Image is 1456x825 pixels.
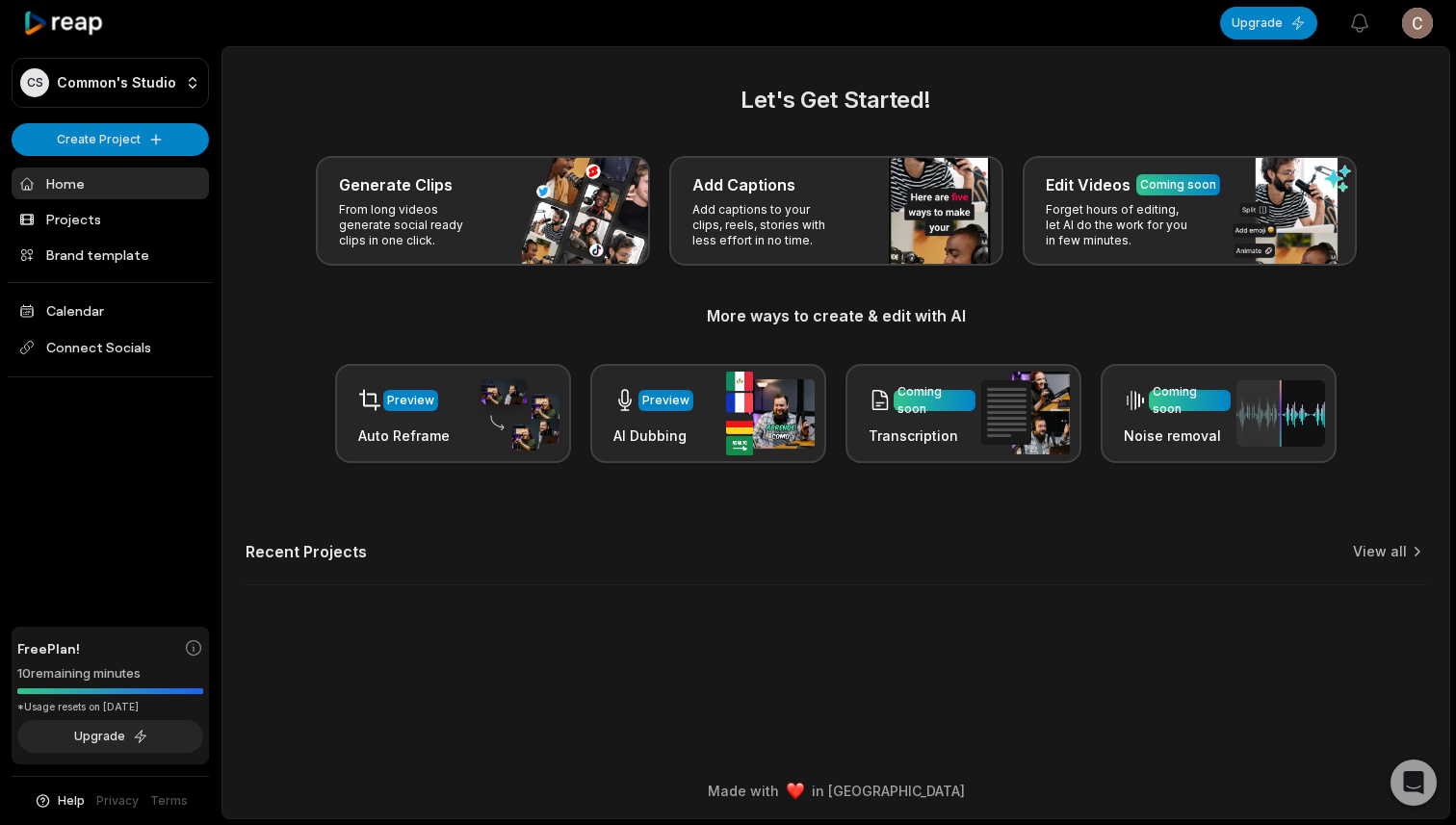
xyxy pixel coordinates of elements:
button: Create Project [12,123,209,156]
button: Help [34,792,85,810]
a: Projects [12,203,209,235]
h2: Let's Get Started! [246,83,1426,117]
div: Coming soon [1153,383,1227,418]
h3: Auto Reframe [358,425,450,446]
h3: Generate Clips [339,173,453,196]
div: Coming soon [1140,176,1216,193]
a: Home [12,168,209,199]
button: Upgrade [1220,7,1317,39]
div: Made with in [GEOGRAPHIC_DATA] [240,781,1432,801]
a: View all [1353,542,1407,561]
span: Connect Socials [12,330,209,365]
span: Free Plan! [17,638,80,658]
h2: Recent Projects [246,542,367,561]
p: Forget hours of editing, let AI do the work for you in few minutes. [1046,202,1195,248]
div: *Usage resets on [DATE] [17,700,203,714]
h3: Noise removal [1124,425,1231,446]
div: Coming soon [897,383,972,418]
div: Preview [642,392,689,409]
p: Add captions to your clips, reels, stories with less effort in no time. [692,202,842,248]
h3: Edit Videos [1046,173,1131,196]
a: Brand template [12,239,209,271]
button: Upgrade [17,720,203,753]
img: transcription.png [981,372,1070,454]
div: CS [20,68,49,97]
h3: Transcription [869,425,975,446]
h3: More ways to create & edit with AI [246,304,1426,327]
h3: Add Captions [692,173,795,196]
span: Help [58,792,85,810]
a: Terms [150,792,188,810]
a: Privacy [96,792,139,810]
img: noise_removal.png [1236,380,1325,447]
p: From long videos generate social ready clips in one click. [339,202,488,248]
div: Open Intercom Messenger [1391,760,1437,806]
img: ai_dubbing.png [726,372,815,455]
img: heart emoji [787,783,804,800]
h3: AI Dubbing [613,425,693,446]
p: Common's Studio [57,74,176,91]
div: Preview [387,392,434,409]
img: auto_reframe.png [471,376,559,451]
div: 10 remaining minutes [17,664,203,683]
a: Calendar [12,295,209,326]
